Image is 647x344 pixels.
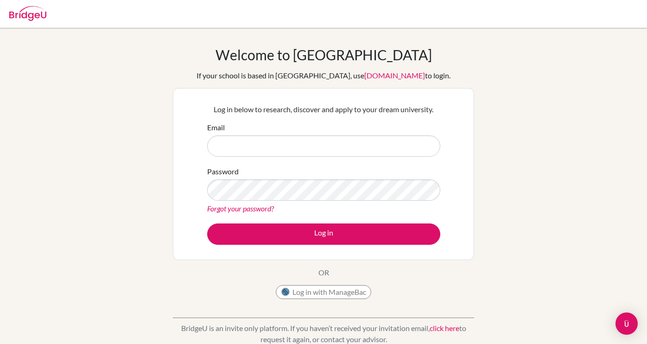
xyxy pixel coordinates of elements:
[9,6,46,21] img: Bridge-U
[207,122,225,133] label: Email
[430,324,459,332] a: click here
[207,204,274,213] a: Forgot your password?
[276,285,371,299] button: Log in with ManageBac
[207,223,440,245] button: Log in
[207,104,440,115] p: Log in below to research, discover and apply to your dream university.
[197,70,450,81] div: If your school is based in [GEOGRAPHIC_DATA], use to login.
[318,267,329,278] p: OR
[216,46,432,63] h1: Welcome to [GEOGRAPHIC_DATA]
[364,71,425,80] a: [DOMAIN_NAME]
[207,166,239,177] label: Password
[615,312,638,335] div: Open Intercom Messenger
